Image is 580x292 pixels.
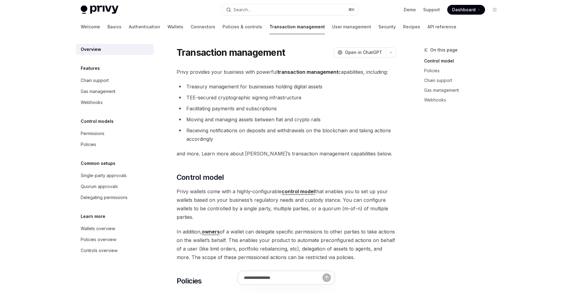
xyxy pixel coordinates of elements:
[76,170,154,181] a: Single-party approvals
[81,183,118,190] div: Quorum approvals
[490,5,500,15] button: Toggle dark mode
[81,130,104,137] div: Permissions
[177,149,396,158] span: and more. Learn more about [PERSON_NAME]’s transaction management capabilities below.
[81,247,118,254] div: Controls overview
[76,192,154,203] a: Delegating permissions
[177,47,285,58] h1: Transaction management
[322,273,331,282] button: Send message
[107,20,121,34] a: Basics
[345,49,382,55] span: Open in ChatGPT
[81,77,109,84] div: Chain support
[81,118,114,125] h5: Control models
[81,236,116,243] div: Policies overview
[277,69,338,75] strong: transaction management
[81,225,115,232] div: Wallets overview
[81,46,101,53] div: Overview
[177,187,396,221] span: Privy wallets come with a highly-configurable that enables you to set up your wallets based on yo...
[76,86,154,97] a: Gas management
[81,5,118,14] img: light logo
[191,20,215,34] a: Connectors
[282,188,315,195] a: control model
[222,4,358,15] button: Search...⌘K
[424,56,504,66] a: Control model
[76,139,154,150] a: Policies
[424,76,504,85] a: Chain support
[76,44,154,55] a: Overview
[403,20,420,34] a: Recipes
[177,82,396,91] li: Treasury management for businesses holding digital assets
[427,20,456,34] a: API reference
[404,7,416,13] a: Demo
[424,85,504,95] a: Gas management
[348,7,355,12] span: ⌘ K
[424,66,504,76] a: Policies
[81,141,96,148] div: Policies
[430,46,458,54] span: On this page
[81,194,128,201] div: Delegating permissions
[167,20,183,34] a: Wallets
[177,115,396,124] li: Moving and managing assets between fiat and crypto rails
[81,172,127,179] div: Single-party approvals
[177,126,396,143] li: Receiving notifications on deposits and withdrawals on the blockchain and taking actions accordingly
[452,7,476,13] span: Dashboard
[129,20,160,34] a: Authentication
[424,95,504,105] a: Webhooks
[447,5,485,15] a: Dashboard
[223,20,262,34] a: Policies & controls
[76,128,154,139] a: Permissions
[177,93,396,102] li: TEE-secured cryptographic signing infrastructure
[202,229,220,235] a: owners
[378,20,396,34] a: Security
[76,75,154,86] a: Chain support
[81,88,115,95] div: Gas management
[177,173,224,182] span: Control model
[234,6,251,13] div: Search...
[282,188,315,194] strong: control model
[81,65,100,72] h5: Features
[269,20,325,34] a: Transaction management
[76,181,154,192] a: Quorum approvals
[177,227,396,262] span: In addition, of a wallet can delegate specific permissions to other parties to take actions on th...
[81,160,115,167] h5: Common setups
[334,47,386,58] button: Open in ChatGPT
[76,97,154,108] a: Webhooks
[423,7,440,13] a: Support
[76,234,154,245] a: Policies overview
[332,20,371,34] a: User management
[81,20,100,34] a: Welcome
[81,99,103,106] div: Webhooks
[76,223,154,234] a: Wallets overview
[81,213,105,220] h5: Learn more
[76,245,154,256] a: Controls overview
[177,104,396,113] li: Facilitating payments and subscriptions
[177,68,396,76] span: Privy provides your business with powerful capabilities, including:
